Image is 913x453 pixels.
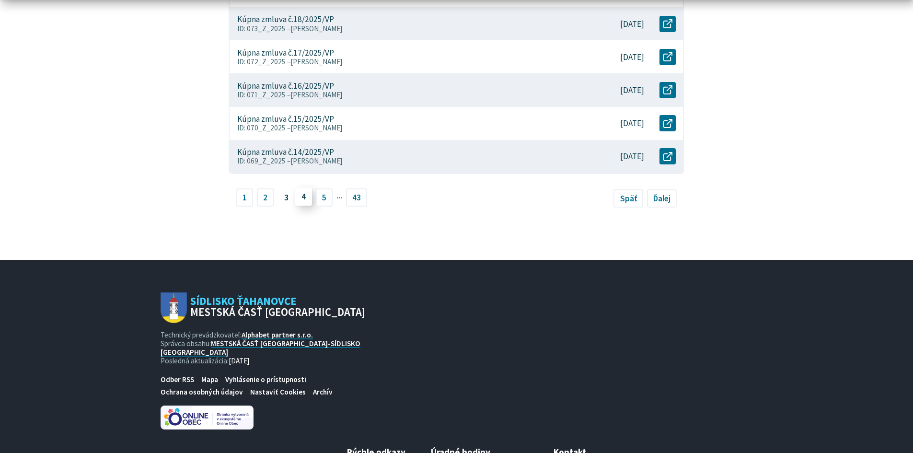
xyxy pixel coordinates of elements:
a: Ochrana osobných údajov [157,385,246,398]
p: ID: 069_Z_2025 – [237,157,576,165]
a: Mapa [198,373,222,386]
a: Nastaviť Cookies [247,385,310,398]
p: [DATE] [620,118,644,128]
p: [DATE] [620,85,644,95]
a: Vyhlásenie o prístupnosti [222,373,310,386]
span: ··· [336,189,342,206]
span: [PERSON_NAME] [290,57,343,66]
a: 4 [295,187,312,206]
p: Kúpna zmluva č.16/2025/VP [237,81,334,91]
a: Logo Sídlisko Ťahanovce, prejsť na domovskú stránku. [161,292,366,324]
p: Kúpna zmluva č.18/2025/VP [237,14,334,24]
span: [PERSON_NAME] [290,90,343,99]
p: ID: 073_Z_2025 – [237,24,576,33]
p: [DATE] [620,151,644,162]
p: [DATE] [620,19,644,29]
a: Odber RSS [157,373,197,386]
p: ID: 072_Z_2025 – [237,58,576,66]
p: Kúpna zmluva č.17/2025/VP [237,48,334,58]
a: Ďalej [647,189,677,208]
span: Ďalej [653,193,670,204]
a: Späť [613,189,643,208]
a: 43 [346,188,368,207]
span: [DATE] [229,356,250,365]
a: 2 [257,188,274,207]
img: Projekt Online Obec [161,406,254,430]
a: 5 [316,188,333,207]
span: Späť [620,193,637,204]
span: Mestská časť [GEOGRAPHIC_DATA] [190,307,365,318]
p: ID: 070_Z_2025 – [237,124,576,132]
p: Kúpna zmluva č.14/2025/VP [237,147,334,157]
span: [PERSON_NAME] [290,156,343,165]
p: Technický prevádzkovateľ: Správca obsahu: Posledná aktualizácia: [161,331,366,366]
a: MESTSKÁ ČASŤ [GEOGRAPHIC_DATA]-SÍDLISKO [GEOGRAPHIC_DATA] [161,339,360,357]
a: Archív [310,385,336,398]
span: [PERSON_NAME] [290,24,343,33]
a: Alphabet partner s.r.o. [242,330,313,339]
span: [PERSON_NAME] [290,123,343,132]
img: Prejsť na domovskú stránku [161,292,187,324]
span: 3 [277,188,295,207]
p: [DATE] [620,52,644,62]
a: 1 [236,188,254,207]
p: Kúpna zmluva č.15/2025/VP [237,114,334,124]
span: Sídlisko Ťahanovce [187,296,366,318]
p: ID: 071_Z_2025 – [237,91,576,99]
